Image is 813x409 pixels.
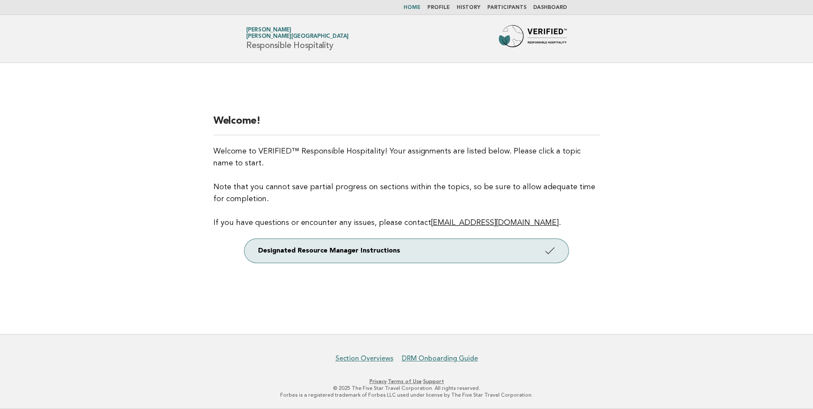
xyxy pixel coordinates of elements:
a: Designated Resource Manager Instructions [244,239,569,263]
h2: Welcome! [213,114,600,135]
a: Privacy [370,378,387,384]
a: [EMAIL_ADDRESS][DOMAIN_NAME] [431,219,559,227]
a: Dashboard [533,5,567,10]
span: [PERSON_NAME][GEOGRAPHIC_DATA] [246,34,349,40]
p: Forbes is a registered trademark of Forbes LLC used under license by The Five Star Travel Corpora... [146,392,667,398]
p: · · [146,378,667,385]
a: Profile [427,5,450,10]
img: Forbes Travel Guide [499,25,567,52]
p: © 2025 The Five Star Travel Corporation. All rights reserved. [146,385,667,392]
a: Home [404,5,421,10]
a: Participants [487,5,526,10]
a: Section Overviews [335,354,393,363]
h1: Responsible Hospitality [246,28,349,50]
a: [PERSON_NAME][PERSON_NAME][GEOGRAPHIC_DATA] [246,27,349,39]
a: Terms of Use [388,378,422,384]
a: DRM Onboarding Guide [402,354,478,363]
a: Support [423,378,444,384]
p: Welcome to VERIFIED™ Responsible Hospitality! Your assignments are listed below. Please click a t... [213,145,600,229]
a: History [457,5,480,10]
